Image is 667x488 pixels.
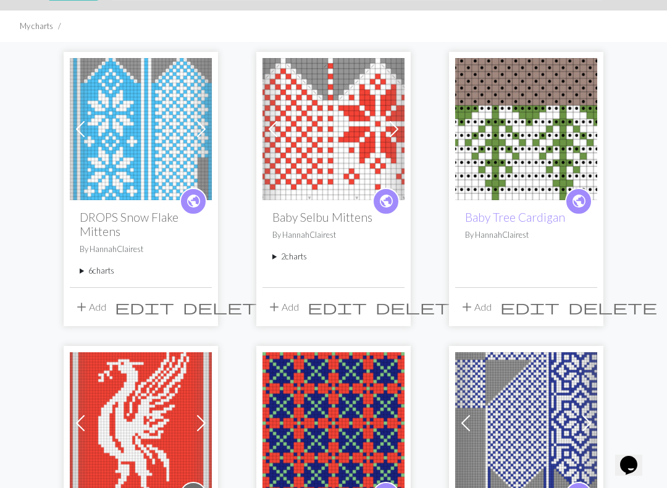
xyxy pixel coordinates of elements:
a: public [180,188,207,215]
img: Baby Selbu Mittens [262,58,405,200]
p: By HannahClairest [272,229,395,241]
p: By HannahClairest [80,243,202,255]
h2: DROPS Snow Flake Mittens [80,210,202,238]
i: public [379,189,394,214]
summary: 6charts [80,265,202,277]
img: Baby Tree Cardigan [455,58,597,200]
button: Add [70,295,111,319]
iframe: chat widget [615,439,655,476]
a: public [565,188,592,215]
span: edit [500,298,560,316]
a: Adult Small: Right Hand [70,122,212,133]
span: public [571,191,587,211]
span: public [186,191,201,211]
span: add [459,298,474,316]
span: add [267,298,282,316]
button: Delete [178,295,276,319]
button: Add [262,295,303,319]
i: Edit [500,300,560,314]
a: Liverbird [70,416,212,427]
p: By HannahClairest [465,229,587,241]
a: Baby Tree Cardigan [455,122,597,133]
button: Edit [303,295,371,319]
i: Edit [308,300,367,314]
i: public [186,189,201,214]
img: Adult Small: Right Hand [70,58,212,200]
h2: Baby Selbu Mittens [272,210,395,224]
a: Right Hand [455,416,597,427]
a: public [372,188,400,215]
span: add [74,298,89,316]
i: public [571,189,587,214]
span: public [379,191,394,211]
button: Add [455,295,496,319]
button: Edit [496,295,564,319]
a: Baby Tree Cardigan [465,210,565,224]
a: Baby Selbu Mittens [262,122,405,133]
span: edit [308,298,367,316]
span: delete [568,298,657,316]
i: Edit [115,300,174,314]
span: delete [375,298,464,316]
li: My charts [20,20,53,32]
span: edit [115,298,174,316]
button: Delete [564,295,661,319]
button: Edit [111,295,178,319]
span: delete [183,298,272,316]
button: Delete [371,295,469,319]
a: Molly Sweater [262,416,405,427]
summary: 2charts [272,251,395,263]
